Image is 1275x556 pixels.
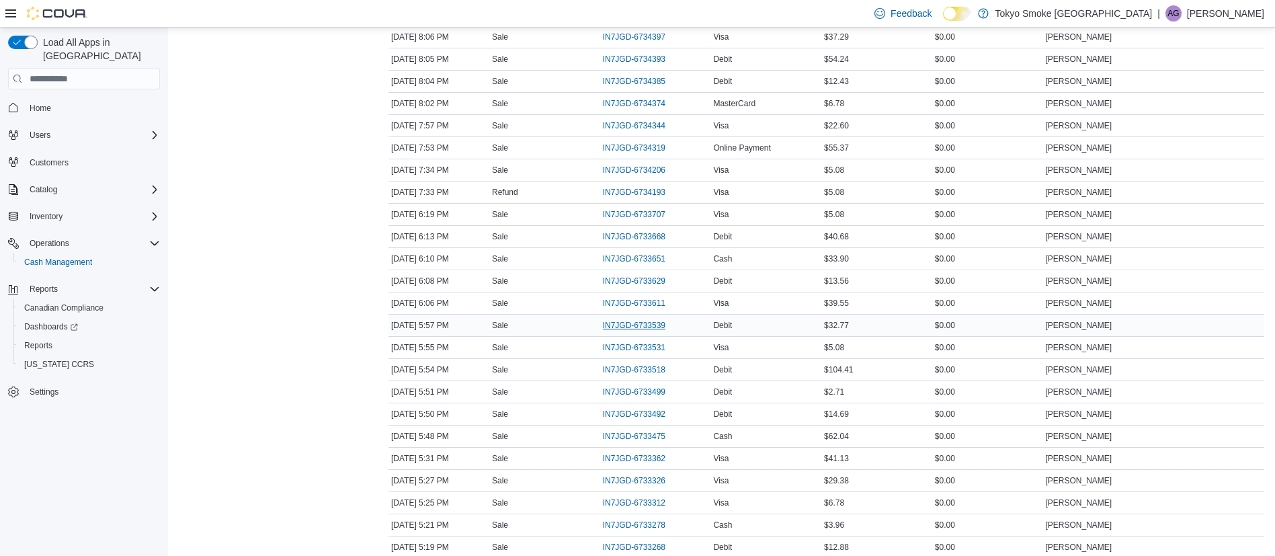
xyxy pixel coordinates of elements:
[388,162,489,178] div: [DATE] 7:34 PM
[388,495,489,511] div: [DATE] 5:25 PM
[19,337,58,354] a: Reports
[932,517,1043,533] div: $0.00
[1046,387,1112,397] span: [PERSON_NAME]
[388,428,489,444] div: [DATE] 5:48 PM
[388,295,489,311] div: [DATE] 6:06 PM
[24,384,64,400] a: Settings
[388,340,489,356] div: [DATE] 5:55 PM
[932,95,1043,112] div: $0.00
[30,184,57,195] span: Catalog
[1046,431,1112,442] span: [PERSON_NAME]
[713,409,732,420] span: Debit
[603,539,679,555] button: IN7JGD-6733268
[1046,187,1112,198] span: [PERSON_NAME]
[388,184,489,200] div: [DATE] 7:33 PM
[824,143,849,153] span: $55.37
[824,431,849,442] span: $62.04
[603,431,665,442] span: IN7JGD-6733475
[603,498,665,508] span: IN7JGD-6733312
[24,182,160,198] span: Catalog
[1046,32,1112,42] span: [PERSON_NAME]
[824,187,844,198] span: $5.08
[1046,98,1112,109] span: [PERSON_NAME]
[603,165,665,175] span: IN7JGD-6734206
[30,130,50,141] span: Users
[603,143,665,153] span: IN7JGD-6734319
[932,362,1043,378] div: $0.00
[713,165,729,175] span: Visa
[932,384,1043,400] div: $0.00
[713,253,732,264] span: Cash
[3,280,165,299] button: Reports
[932,273,1043,289] div: $0.00
[932,184,1043,200] div: $0.00
[603,320,665,331] span: IN7JGD-6733539
[388,29,489,45] div: [DATE] 8:06 PM
[943,7,971,21] input: Dark Mode
[30,387,58,397] span: Settings
[24,100,56,116] a: Home
[3,153,165,172] button: Customers
[932,51,1043,67] div: $0.00
[19,319,83,335] a: Dashboards
[932,539,1043,555] div: $0.00
[30,157,69,168] span: Customers
[713,276,732,286] span: Debit
[1046,453,1112,464] span: [PERSON_NAME]
[492,475,508,486] p: Sale
[1046,165,1112,175] span: [PERSON_NAME]
[603,298,665,309] span: IN7JGD-6733611
[713,143,770,153] span: Online Payment
[388,317,489,333] div: [DATE] 5:57 PM
[24,155,74,171] a: Customers
[932,251,1043,267] div: $0.00
[603,253,665,264] span: IN7JGD-6733651
[603,406,679,422] button: IN7JGD-6733492
[1046,253,1112,264] span: [PERSON_NAME]
[24,383,160,400] span: Settings
[713,231,732,242] span: Debit
[824,298,849,309] span: $39.55
[603,520,665,530] span: IN7JGD-6733278
[1046,498,1112,508] span: [PERSON_NAME]
[603,473,679,489] button: IN7JGD-6733326
[1046,520,1112,530] span: [PERSON_NAME]
[492,431,508,442] p: Sale
[3,382,165,401] button: Settings
[19,300,160,316] span: Canadian Compliance
[1046,76,1112,87] span: [PERSON_NAME]
[713,32,729,42] span: Visa
[824,542,849,553] span: $12.88
[932,140,1043,156] div: $0.00
[1046,364,1112,375] span: [PERSON_NAME]
[492,320,508,331] p: Sale
[24,235,75,251] button: Operations
[388,362,489,378] div: [DATE] 5:54 PM
[13,336,165,355] button: Reports
[713,298,729,309] span: Visa
[30,211,63,222] span: Inventory
[24,182,63,198] button: Catalog
[1046,120,1112,131] span: [PERSON_NAME]
[824,387,844,397] span: $2.71
[1046,209,1112,220] span: [PERSON_NAME]
[388,206,489,223] div: [DATE] 6:19 PM
[3,126,165,145] button: Users
[492,387,508,397] p: Sale
[492,520,508,530] p: Sale
[713,120,729,131] span: Visa
[603,209,665,220] span: IN7JGD-6733707
[27,7,87,20] img: Cova
[824,453,849,464] span: $41.13
[3,97,165,117] button: Home
[30,284,58,294] span: Reports
[932,406,1043,422] div: $0.00
[492,409,508,420] p: Sale
[824,76,849,87] span: $12.43
[19,337,160,354] span: Reports
[24,281,63,297] button: Reports
[824,231,849,242] span: $40.68
[824,320,849,331] span: $32.77
[492,453,508,464] p: Sale
[24,127,160,143] span: Users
